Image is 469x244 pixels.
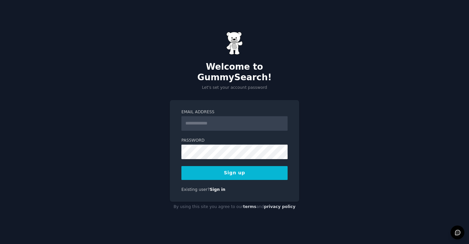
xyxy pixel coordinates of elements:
[243,204,256,209] a: terms
[170,85,299,91] p: Let's set your account password
[181,109,288,115] label: Email Address
[170,202,299,212] div: By using this site you agree to our and
[226,32,243,55] img: Gummy Bear
[210,187,226,192] a: Sign in
[264,204,296,209] a: privacy policy
[181,138,288,144] label: Password
[170,62,299,83] h2: Welcome to GummySearch!
[181,166,288,180] button: Sign up
[181,187,210,192] span: Existing user?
